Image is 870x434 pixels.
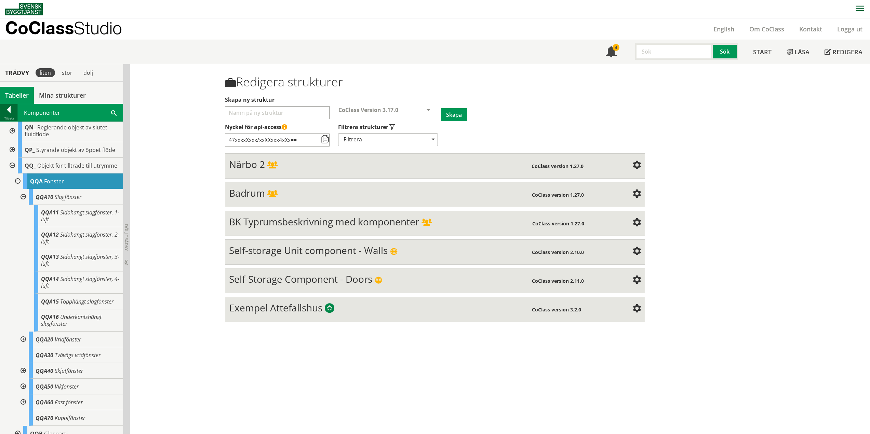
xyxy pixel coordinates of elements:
[321,136,329,144] span: Kopiera
[225,134,330,146] input: Nyckel till åtkomststruktur via API (kräver API-licensabonnemang)
[111,109,117,116] span: Sök i tabellen
[25,124,107,138] span: Reglerande objekt av slutet fluidflöde
[229,186,265,199] span: Badrum
[267,162,278,169] span: Delad struktur
[338,134,438,146] div: Filtrera
[633,276,641,284] span: Inställningar
[794,48,809,56] span: Läsa
[225,123,645,131] label: Nyckel till åtkomststruktur via API (kräver API-licensabonnemang)
[229,301,322,314] span: Exempel Attefallshus
[5,24,122,32] p: CoClass
[41,231,59,238] span: QQA12
[41,231,119,245] span: Sidohängt slagfönster, 2-luft
[532,220,584,227] span: CoClass version 1.27.0
[225,96,645,103] label: Välj ett namn för att skapa en ny struktur
[532,278,584,284] span: CoClass version 2.11.0
[742,25,792,33] a: Om CoClass
[225,75,645,89] h1: Redigera strukturer
[36,383,53,390] span: QQA50
[44,178,64,185] span: Fönster
[606,47,617,58] span: Notifikationer
[36,414,53,422] span: QQA70
[753,48,772,56] span: Start
[36,336,53,343] span: QQA20
[441,108,467,121] button: Skapa
[55,398,83,406] span: Fast fönster
[36,398,53,406] span: QQA60
[1,69,33,76] div: Trädvy
[532,192,584,198] span: CoClass version 1.27.0
[41,253,119,267] span: Sidohängt slagfönster, 3-luft
[338,123,437,131] label: Välj vilka typer av strukturer som ska visas i din strukturlista
[36,68,55,77] div: liten
[633,305,641,313] span: Inställningar
[41,298,59,305] span: QQA15
[36,367,53,375] span: QQA40
[746,40,779,64] a: Start
[41,275,59,283] span: QQA14
[832,48,862,56] span: Redigera
[55,193,81,201] span: Slagfönster
[713,43,738,60] button: Sök
[34,87,91,104] a: Mina strukturer
[30,178,43,185] span: QQA
[55,351,101,359] span: Tvåvägs vridfönster
[635,43,713,60] input: Sök
[41,209,119,223] span: Sidohängt slagfönster, 1-luft
[282,125,287,130] span: Denna API-nyckel ger åtkomst till alla strukturer som du har skapat eller delat med dig av. Håll ...
[598,40,624,64] a: 4
[333,106,441,123] div: Välj CoClass-version för att skapa en ny struktur
[421,219,432,227] span: Delad struktur
[41,313,102,327] span: Underkantshängt slagfönster
[633,162,641,170] span: Inställningar
[55,336,81,343] span: Vridfönster
[532,306,581,313] span: CoClass version 3.2.0
[36,193,53,201] span: QQA10
[25,162,36,169] span: QQ_
[41,313,59,321] span: QQA16
[633,248,641,256] span: Inställningar
[633,219,641,227] span: Inställningar
[79,68,97,77] div: dölj
[229,272,372,285] span: Self-Storage Component - Doors
[338,106,398,114] span: CoClass Version 3.17.0
[58,68,77,77] div: stor
[55,383,79,390] span: Vikfönster
[36,146,115,154] span: Styrande objekt av öppet flöde
[0,116,17,121] div: Tillbaka
[532,163,584,169] span: CoClass version 1.27.0
[25,146,35,154] span: QP_
[817,40,870,64] a: Redigera
[5,18,137,40] a: CoClassStudio
[60,298,113,305] span: Topphängt slagfönster
[5,3,43,15] img: Svensk Byggtjänst
[633,190,641,198] span: Inställningar
[41,275,119,290] span: Sidohängt slagfönster, 4-luft
[229,244,388,257] span: Self-storage Unit component - Walls
[325,304,334,313] span: Byggtjänsts exempelstrukturer
[41,253,59,261] span: QQA13
[706,25,742,33] a: English
[779,40,817,64] a: Läsa
[613,44,619,51] div: 4
[532,249,584,255] span: CoClass version 2.10.0
[18,104,123,121] div: Komponenter
[36,351,53,359] span: QQA30
[55,367,83,375] span: Skjutfönster
[25,124,36,131] span: QN_
[267,191,278,198] span: Delad struktur
[792,25,830,33] a: Kontakt
[375,277,382,284] span: Publik struktur
[74,18,122,38] span: Studio
[225,106,330,119] input: Välj ett namn för att skapa en ny struktur Välj vilka typer av strukturer som ska visas i din str...
[830,25,870,33] a: Logga ut
[229,215,419,228] span: BK Typrumsbeskrivning med komponenter
[390,248,398,255] span: Publik struktur
[41,209,59,216] span: QQA11
[55,414,85,422] span: Kupolfönster
[229,158,265,171] span: Närbo 2
[123,224,129,251] span: Dölj trädvy
[37,162,117,169] span: Objekt för tillträde till utrymme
